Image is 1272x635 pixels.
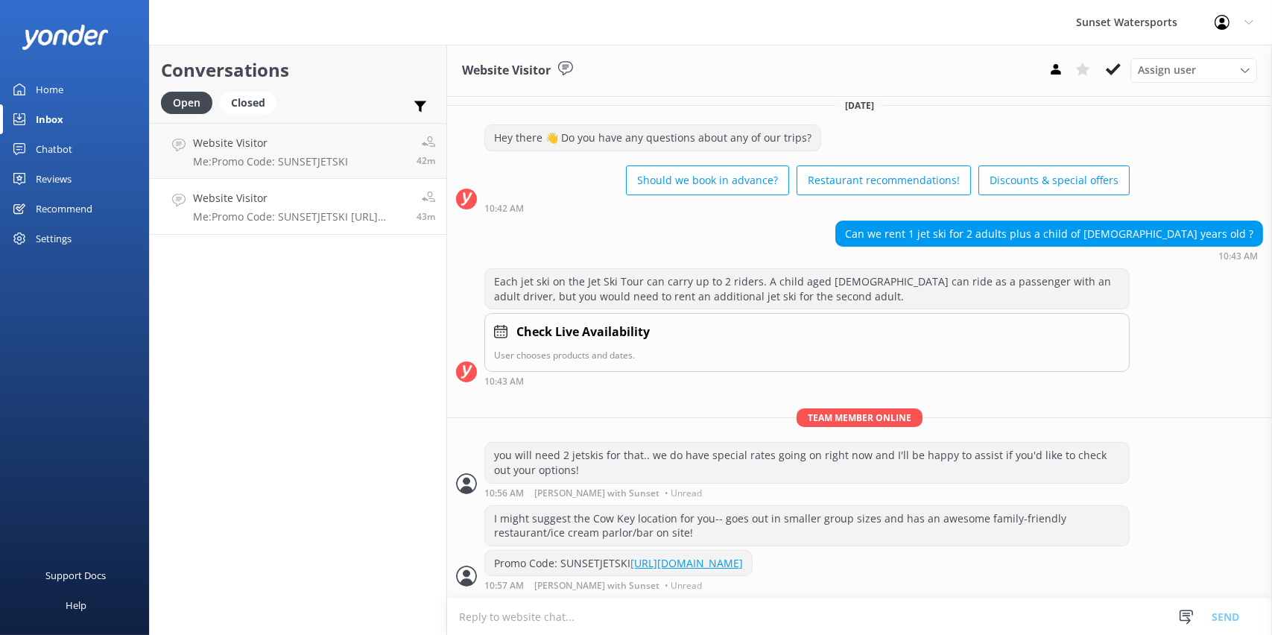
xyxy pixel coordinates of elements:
[36,164,72,194] div: Reviews
[485,506,1129,546] div: I might suggest the Cow Key location for you-- goes out in smaller group sizes and has an awesome...
[665,489,702,498] span: • Unread
[462,61,551,80] h3: Website Visitor
[150,179,446,235] a: Website VisitorMe:Promo Code: SUNSETJETSKI [URL][DOMAIN_NAME]43m
[161,92,212,114] div: Open
[484,376,1130,386] div: 09:43am 12-Aug-2025 (UTC -05:00) America/Cancun
[150,123,446,179] a: Website VisitorMe:Promo Code: SUNSETJETSKI42m
[797,165,971,195] button: Restaurant recommendations!
[534,581,659,590] span: [PERSON_NAME] with Sunset
[484,377,524,386] strong: 10:43 AM
[494,348,1120,362] p: User chooses products and dates.
[46,560,107,590] div: Support Docs
[36,134,72,164] div: Chatbot
[1130,58,1257,82] div: Assign User
[485,269,1129,309] div: Each jet ski on the Jet Ski Tour can carry up to 2 riders. A child aged [DEMOGRAPHIC_DATA] can ri...
[220,94,284,110] a: Closed
[417,210,435,223] span: 09:57am 12-Aug-2025 (UTC -05:00) America/Cancun
[484,580,753,590] div: 09:57am 12-Aug-2025 (UTC -05:00) America/Cancun
[1138,62,1196,78] span: Assign user
[36,75,63,104] div: Home
[836,221,1262,247] div: Can we rent 1 jet ski for 2 adults plus a child of [DEMOGRAPHIC_DATA] years old ?
[193,135,348,151] h4: Website Visitor
[161,56,435,84] h2: Conversations
[484,489,524,498] strong: 10:56 AM
[485,443,1129,482] div: you will need 2 jetskis for that.. we do have special rates going on right now and I'll be happy ...
[534,489,659,498] span: [PERSON_NAME] with Sunset
[66,590,86,620] div: Help
[161,94,220,110] a: Open
[484,581,524,590] strong: 10:57 AM
[836,99,883,112] span: [DATE]
[484,204,524,213] strong: 10:42 AM
[22,25,108,49] img: yonder-white-logo.png
[665,581,702,590] span: • Unread
[485,125,820,151] div: Hey there 👋 Do you have any questions about any of our trips?
[630,556,743,570] a: [URL][DOMAIN_NAME]
[797,408,923,427] span: Team member online
[36,194,92,224] div: Recommend
[417,154,435,167] span: 09:58am 12-Aug-2025 (UTC -05:00) America/Cancun
[626,165,789,195] button: Should we book in advance?
[193,190,405,206] h4: Website Visitor
[484,487,1130,498] div: 09:56am 12-Aug-2025 (UTC -05:00) America/Cancun
[485,551,752,576] div: Promo Code: SUNSETJETSKI
[516,323,650,342] h4: Check Live Availability
[484,203,1130,213] div: 09:42am 12-Aug-2025 (UTC -05:00) America/Cancun
[36,104,63,134] div: Inbox
[193,155,348,168] p: Me: Promo Code: SUNSETJETSKI
[1218,252,1258,261] strong: 10:43 AM
[835,250,1263,261] div: 09:43am 12-Aug-2025 (UTC -05:00) America/Cancun
[193,210,405,224] p: Me: Promo Code: SUNSETJETSKI [URL][DOMAIN_NAME]
[978,165,1130,195] button: Discounts & special offers
[220,92,276,114] div: Closed
[36,224,72,253] div: Settings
